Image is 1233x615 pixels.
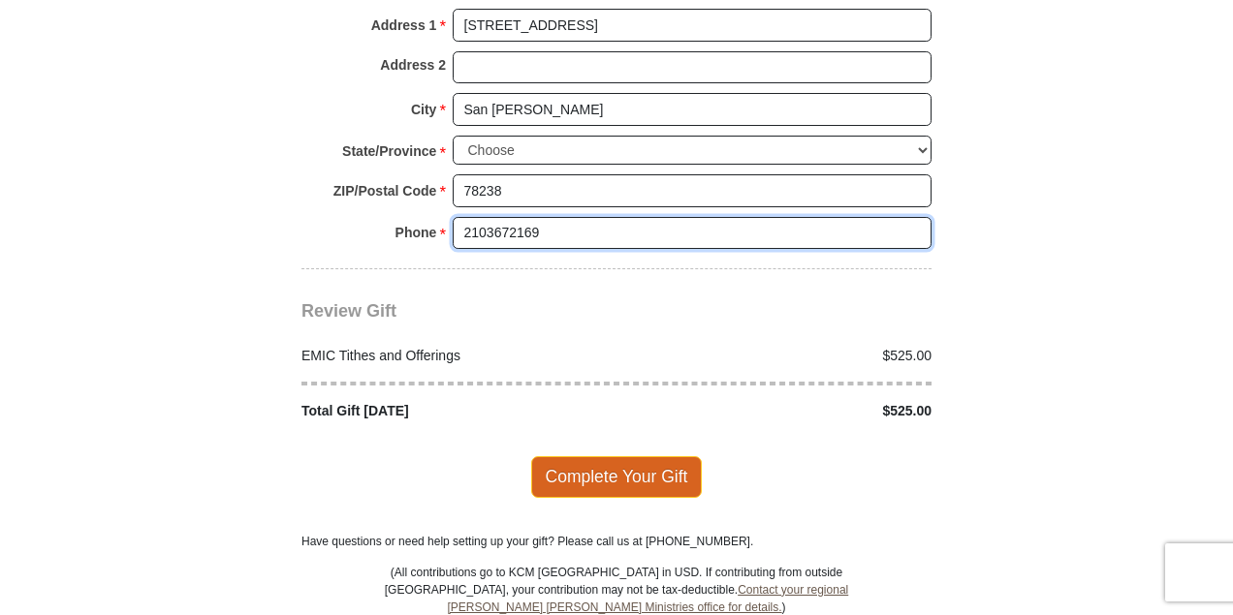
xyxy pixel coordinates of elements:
[447,583,848,614] a: Contact your regional [PERSON_NAME] [PERSON_NAME] Ministries office for details.
[301,533,932,550] p: Have questions or need help setting up your gift? Please call us at [PHONE_NUMBER].
[292,401,617,421] div: Total Gift [DATE]
[292,346,617,366] div: EMIC Tithes and Offerings
[616,401,942,421] div: $525.00
[395,219,437,246] strong: Phone
[380,51,446,78] strong: Address 2
[411,96,436,123] strong: City
[531,456,703,497] span: Complete Your Gift
[301,301,396,321] span: Review Gift
[371,12,437,39] strong: Address 1
[333,177,437,204] strong: ZIP/Postal Code
[616,346,942,366] div: $525.00
[342,138,436,165] strong: State/Province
